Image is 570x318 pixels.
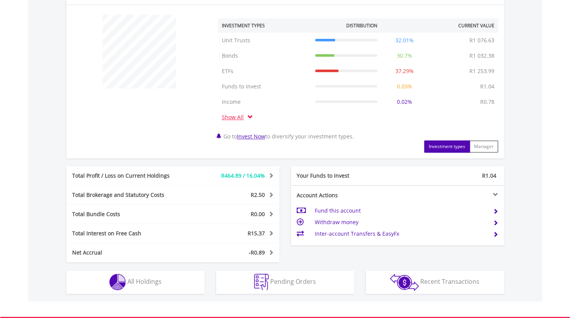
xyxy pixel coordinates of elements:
td: R1 076.63 [466,33,498,48]
td: R0.78 [476,94,498,110]
td: Unit Trusts [218,33,311,48]
td: 0.02% [381,94,428,110]
span: R0.00 [251,210,265,218]
td: R1 253.99 [466,63,498,79]
div: Your Funds to Invest [291,172,398,180]
img: pending_instructions-wht.png [254,274,269,290]
div: Account Actions [291,191,398,199]
img: holdings-wht.png [109,274,126,290]
td: Fund this account [314,205,487,216]
div: Net Accrual [66,249,191,256]
div: Distribution [346,22,377,29]
div: Go to to diversify your investment types. [212,11,504,153]
div: Total Brokerage and Statutory Costs [66,191,191,199]
div: Total Profit / Loss on Current Holdings [66,172,191,180]
button: Manager [469,140,498,153]
td: Income [218,94,311,110]
div: Total Interest on Free Cash [66,230,191,237]
td: Inter-account Transfers & EasyFx [314,228,487,240]
th: Current Value [428,18,498,33]
span: All Holdings [127,277,162,286]
th: Investment Types [218,18,311,33]
button: Recent Transactions [366,271,504,294]
td: 32.01% [381,33,428,48]
td: Withdraw money [314,216,487,228]
span: R15.37 [248,230,265,237]
td: 0.03% [381,79,428,94]
span: R464.89 / 16.04% [221,172,265,179]
td: R1.04 [476,79,498,94]
span: -R0.89 [249,249,265,256]
button: Investment types [424,140,470,153]
span: Pending Orders [270,277,316,286]
div: Total Bundle Costs [66,210,191,218]
td: R1 032.38 [466,48,498,63]
a: Show All [222,113,248,121]
td: 30.7% [381,48,428,63]
span: Recent Transactions [420,277,479,286]
td: Funds to Invest [218,79,311,94]
button: All Holdings [66,271,205,294]
td: Bonds [218,48,311,63]
span: R2.50 [251,191,265,198]
a: Invest Now [237,133,265,140]
span: R1.04 [482,172,496,179]
td: 37.29% [381,63,428,79]
td: ETFs [218,63,311,79]
img: transactions-zar-wht.png [390,274,419,291]
button: Pending Orders [216,271,354,294]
